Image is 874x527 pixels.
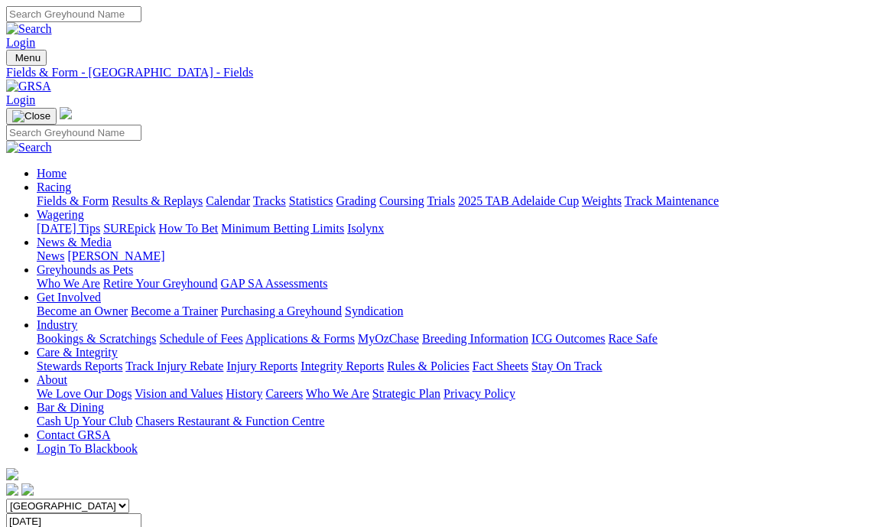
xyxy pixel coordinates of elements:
a: Stay On Track [531,359,602,372]
button: Toggle navigation [6,108,57,125]
a: Contact GRSA [37,428,110,441]
a: Breeding Information [422,332,528,345]
a: Isolynx [347,222,384,235]
a: Injury Reports [226,359,297,372]
a: Become a Trainer [131,304,218,317]
a: Who We Are [37,277,100,290]
img: Search [6,22,52,36]
a: How To Bet [159,222,219,235]
a: Grading [336,194,376,207]
input: Search [6,125,141,141]
a: SUREpick [103,222,155,235]
a: Wagering [37,208,84,221]
a: Coursing [379,194,424,207]
a: Track Injury Rebate [125,359,223,372]
a: Retire Your Greyhound [103,277,218,290]
a: Tracks [253,194,286,207]
img: twitter.svg [21,483,34,496]
a: Minimum Betting Limits [221,222,344,235]
a: Login [6,93,35,106]
a: Fact Sheets [473,359,528,372]
div: Care & Integrity [37,359,868,373]
a: Who We Are [306,387,369,400]
a: Get Involved [37,291,101,304]
a: Become an Owner [37,304,128,317]
a: Bar & Dining [37,401,104,414]
a: Results & Replays [112,194,203,207]
a: Calendar [206,194,250,207]
div: Get Involved [37,304,868,318]
a: Race Safe [608,332,657,345]
a: Statistics [289,194,333,207]
div: Greyhounds as Pets [37,277,868,291]
div: Wagering [37,222,868,236]
a: News [37,249,64,262]
img: Close [12,110,50,122]
a: Rules & Policies [387,359,469,372]
img: GRSA [6,80,51,93]
input: Search [6,6,141,22]
a: We Love Our Dogs [37,387,132,400]
a: Fields & Form [37,194,109,207]
a: Industry [37,318,77,331]
a: Login [6,36,35,49]
a: Vision and Values [135,387,223,400]
span: Menu [15,52,41,63]
a: MyOzChase [358,332,419,345]
a: GAP SA Assessments [221,277,328,290]
img: logo-grsa-white.png [6,468,18,480]
a: Care & Integrity [37,346,118,359]
div: News & Media [37,249,868,263]
a: Racing [37,181,71,194]
button: Toggle navigation [6,50,47,66]
div: About [37,387,868,401]
a: Applications & Forms [245,332,355,345]
a: Purchasing a Greyhound [221,304,342,317]
div: Racing [37,194,868,208]
a: [PERSON_NAME] [67,249,164,262]
img: logo-grsa-white.png [60,107,72,119]
a: Track Maintenance [625,194,719,207]
a: Careers [265,387,303,400]
a: Login To Blackbook [37,442,138,455]
div: Bar & Dining [37,415,868,428]
img: facebook.svg [6,483,18,496]
a: Chasers Restaurant & Function Centre [135,415,324,428]
a: Syndication [345,304,403,317]
a: Greyhounds as Pets [37,263,133,276]
a: Privacy Policy [443,387,515,400]
img: Search [6,141,52,155]
a: Cash Up Your Club [37,415,132,428]
a: Bookings & Scratchings [37,332,156,345]
a: History [226,387,262,400]
a: Integrity Reports [301,359,384,372]
a: [DATE] Tips [37,222,100,235]
a: ICG Outcomes [531,332,605,345]
a: About [37,373,67,386]
a: 2025 TAB Adelaide Cup [458,194,579,207]
a: Strategic Plan [372,387,440,400]
div: Industry [37,332,868,346]
a: News & Media [37,236,112,249]
a: Stewards Reports [37,359,122,372]
a: Trials [427,194,455,207]
a: Schedule of Fees [159,332,242,345]
a: Home [37,167,67,180]
a: Weights [582,194,622,207]
a: Fields & Form - [GEOGRAPHIC_DATA] - Fields [6,66,868,80]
